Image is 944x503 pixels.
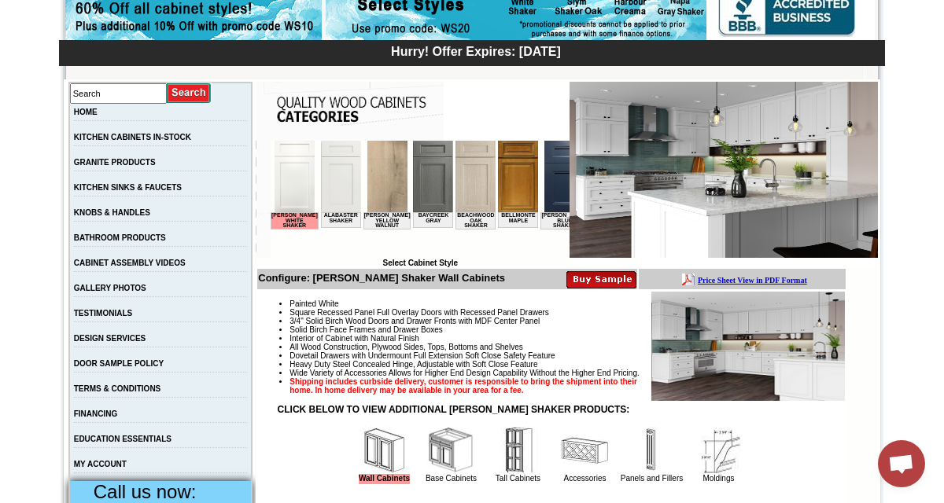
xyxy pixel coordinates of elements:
[289,369,639,377] span: Wide Variety of Accessories Allows for Higher End Design Capability Without the Higher End Pricing.
[289,343,522,351] span: All Wood Construction, Plywood Sides, Tops, Bottoms and Shelves
[74,334,146,343] a: DESIGN SERVICES
[651,292,845,401] img: Product Image
[427,427,474,474] img: Base Cabinets
[278,404,630,415] strong: CLICK BELOW TO VIEW ADDITIONAL [PERSON_NAME] SHAKER PRODUCTS:
[289,308,549,317] span: Square Recessed Panel Full Overlay Doors with Recessed Panel Drawers
[74,460,127,468] a: MY ACCOUNT
[94,481,197,502] span: Call us now:
[74,284,146,292] a: GALLERY PHOTOS
[382,259,458,267] b: Select Cabinet Style
[360,427,407,474] img: Wall Cabinets
[74,183,182,192] a: KITCHEN SINKS & FAUCETS
[359,474,410,484] a: Wall Cabinets
[561,427,608,474] img: Accessories
[74,309,132,318] a: TESTIMONIALS
[67,42,885,59] div: Hurry! Offer Expires: [DATE]
[564,474,607,483] a: Accessories
[74,359,164,368] a: DOOR SAMPLE POLICY
[289,377,637,395] strong: Shipping includes curbside delivery, customer is responsible to bring the shipment into their hom...
[426,474,477,483] a: Base Cabinets
[695,427,742,474] img: Moldings
[74,259,186,267] a: CABINET ASSEMBLY VIDEOS
[74,409,118,418] a: FINANCING
[74,158,156,167] a: GRANITE PRODUCTS
[74,208,150,217] a: KNOBS & HANDLES
[74,384,161,393] a: TERMS & CONDITIONS
[494,427,541,474] img: Tall Cabinets
[289,317,540,325] span: 3/4" Solid Birch Wood Doors and Drawer Fronts with MDF Center Panel
[18,2,127,16] a: Price Sheet View in PDF Format
[74,233,166,242] a: BATHROOM PRODUCTS
[74,108,98,116] a: HOME
[289,360,537,369] span: Heavy Duty Steel Concealed Hinge, Adjustable with Soft Close Feature
[18,6,127,15] b: Price Sheet View in PDF Format
[289,299,338,308] span: Painted White
[628,427,675,474] img: Panels and Fillers
[271,141,570,259] iframe: Browser incompatible
[621,474,683,483] a: Panels and Fillers
[289,334,419,343] span: Interior of Cabinet with Natural Finish
[878,440,925,487] div: Open chat
[167,83,212,104] input: Submit
[570,82,878,258] img: Ashton White Shaker
[270,72,318,89] td: [PERSON_NAME] Blue Shaker
[702,474,734,483] a: Moldings
[496,474,540,483] a: Tall Cabinets
[74,133,191,141] a: KITCHEN CABINETS IN-STOCK
[289,325,443,334] span: Solid Birch Face Frames and Drawer Boxes
[2,4,15,17] img: pdf.png
[258,272,505,284] b: Configure: [PERSON_NAME] Shaker Wall Cabinets
[74,435,171,443] a: EDUCATION ESSENTIALS
[289,351,555,360] span: Dovetail Drawers with Undermount Full Extension Soft Close Safety Feature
